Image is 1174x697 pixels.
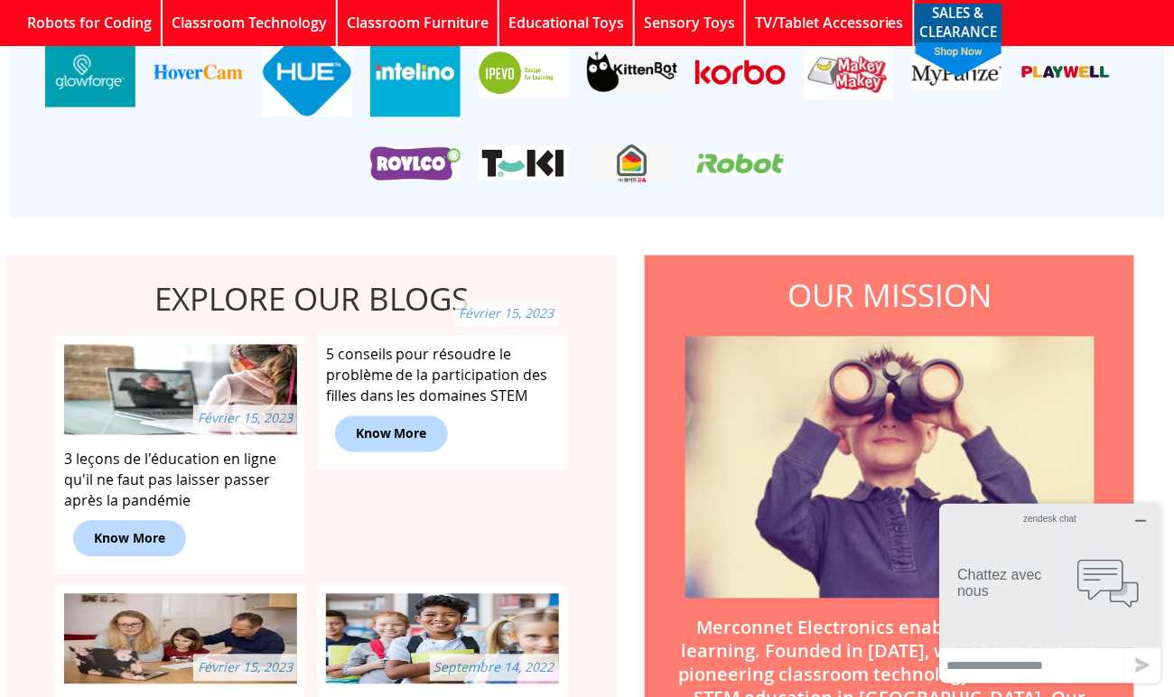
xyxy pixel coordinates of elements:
h3: EXPLORE OUR BLOGS [154,269,469,331]
a: Know More [335,416,448,452]
span: Février 15, 2023 [198,659,293,676]
img: 10 Essential Roles of School in a Child's Life [326,594,559,684]
span: Février 15, 2023 [198,410,293,427]
span: shop now [907,42,1011,78]
span: OUR MISSION [645,256,1133,337]
img: Pourquoi l’école à la maison est-il une tendance dans les familles depuis la fin de la pandémie ? [64,594,297,684]
iframe: Ouvre un widget dans lequel vous pouvez chatter avec l’un de nos agents [933,497,1168,691]
a: Know More [73,521,186,557]
img: 3 leçons de l'éducation en ligne qu'il ne faut pas laisser passer après la pandémie [64,345,297,435]
a: 3 leçons de l'éducation en ligne qu'il ne faut pas laisser passer après la pandémie [64,450,276,511]
span: Septembre 14, 2022 [434,659,554,676]
a: 5 conseils pour résoudre le problème de la participation des filles dans les domaines STEM [326,345,548,406]
span: Février 15, 2023 [460,305,554,322]
a: SALES & CLEARANCEshop now [915,4,1002,42]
